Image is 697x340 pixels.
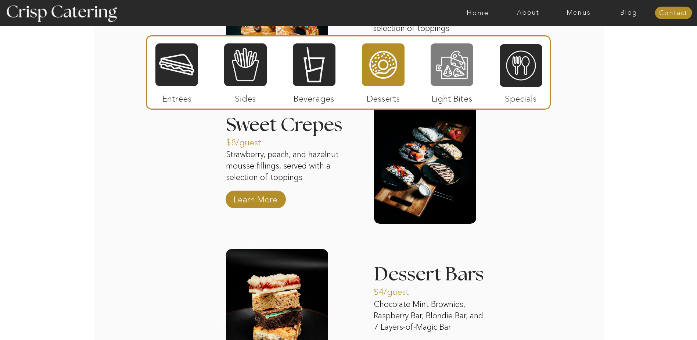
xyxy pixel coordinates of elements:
h3: Sweet Crepes [226,116,361,135]
a: $4/guest [374,279,423,301]
a: Blog [604,9,654,17]
a: Contact [655,10,692,17]
p: Specials [496,86,545,107]
p: Sides [221,86,270,107]
a: About [503,9,553,17]
p: Chocolate Mint Brownies, Raspberry Bar, Blondie Bar, and 7 Layers-of-Magic Bar [374,299,485,334]
p: Desserts [359,86,408,107]
a: Menus [553,9,604,17]
a: $8/guest [226,130,275,151]
a: Home [453,9,503,17]
p: Beverages [290,86,338,107]
p: Light Bites [428,86,477,107]
p: Strawberry, peach, and hazelnut mousse fillings, served with a selection of toppings [226,149,346,184]
a: Learn More [231,187,280,208]
p: Entrées [152,86,201,107]
h3: Dessert Bars [374,265,485,274]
